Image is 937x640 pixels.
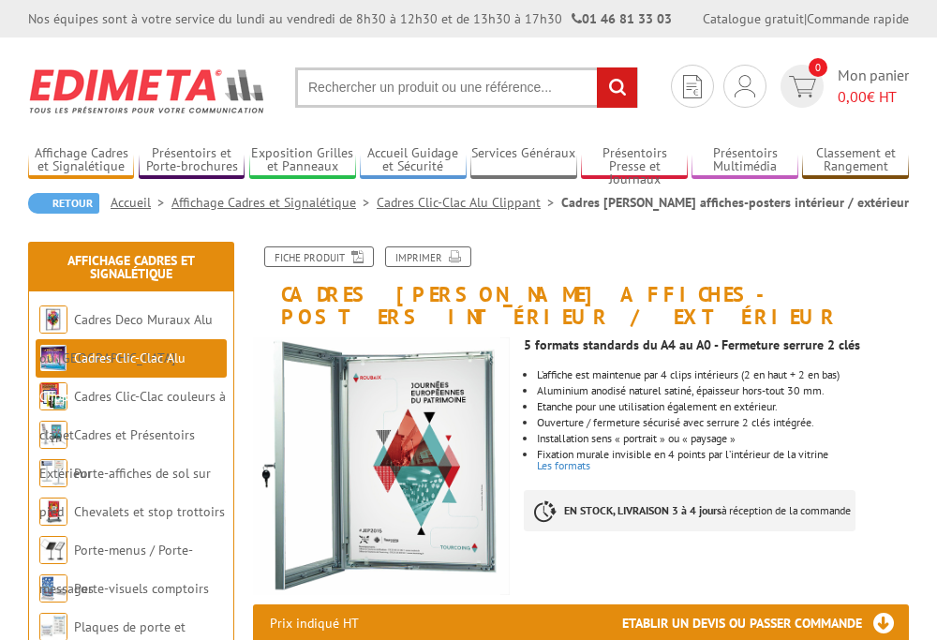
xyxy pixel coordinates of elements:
[524,336,860,353] strong: 5 formats standards du A4 au A0 - Fermeture serrure 2 clés
[572,10,672,27] strong: 01 46 81 33 03
[802,145,908,176] a: Classement et Rangement
[524,490,855,531] p: à réception de la commande
[692,145,797,176] a: Présentoirs Multimédia
[171,194,377,211] a: Affichage Cadres et Signalétique
[789,76,816,97] img: devis rapide
[28,56,267,126] img: Edimeta
[537,417,909,428] li: Ouverture / fermeture sécurisé avec serrure 2 clés intégrée.
[807,10,909,27] a: Commande rapide
[264,246,374,267] a: Fiche produit
[249,145,355,176] a: Exposition Grilles et Panneaux
[28,9,672,28] div: Nos équipes sont à votre service du lundi au vendredi de 8h30 à 12h30 et de 13h30 à 17h30
[838,65,909,108] span: Mon panier
[39,465,211,520] a: Porte-affiches de sol sur pied
[239,246,923,328] h1: Cadres [PERSON_NAME] affiches-posters intérieur / extérieur
[139,145,245,176] a: Présentoirs et Porte-brochures
[537,401,909,412] li: Etanche pour une utilisation également en extérieur.
[581,145,687,176] a: Présentoirs Presse et Journaux
[683,75,702,98] img: devis rapide
[776,65,909,108] a: devis rapide 0 Mon panier 0,00€ HT
[537,369,909,380] li: L’affiche est maintenue par 4 clips intérieurs (2 en haut + 2 en bas)
[838,86,909,108] span: € HT
[39,536,67,564] img: Porte-menus / Porte-messages
[537,458,590,472] a: Les formats
[39,542,193,597] a: Porte-menus / Porte-messages
[74,580,209,597] a: Porte-visuels comptoirs
[74,503,225,520] a: Chevalets et stop trottoirs
[28,145,134,176] a: Affichage Cadres et Signalétique
[809,58,827,77] span: 0
[39,426,195,482] a: Cadres et Présentoirs Extérieur
[703,10,804,27] a: Catalogue gratuit
[295,67,638,108] input: Rechercher un produit ou une référence...
[111,194,171,211] a: Accueil
[39,305,67,334] img: Cadres Deco Muraux Alu ou Bois
[377,194,561,211] a: Cadres Clic-Clac Alu Clippant
[28,193,99,214] a: Retour
[703,9,909,28] div: |
[470,145,576,176] a: Services Généraux
[360,145,466,176] a: Accueil Guidage et Sécurité
[39,388,226,443] a: Cadres Clic-Clac couleurs à clapet
[838,87,867,106] span: 0,00
[735,75,755,97] img: devis rapide
[564,503,721,517] strong: EN STOCK, LIVRAISON 3 à 4 jours
[67,252,195,282] a: Affichage Cadres et Signalétique
[385,246,471,267] a: Imprimer
[537,449,909,460] p: Fixation murale invisible en 4 points par l’intérieur de la vitrine
[537,385,909,396] li: Aluminium anodisé naturel satiné, épaisseur hors-tout 30 mm.
[39,311,213,366] a: Cadres Deco Muraux Alu ou [GEOGRAPHIC_DATA]
[253,337,510,594] img: 214532_cadre_affiches_interieur_exterieur_4.jpg
[39,350,186,405] a: Cadres Clic-Clac Alu Clippant
[561,193,909,212] li: Cadres [PERSON_NAME] affiches-posters intérieur / extérieur
[537,433,909,444] li: Installation sens « portrait » ou « paysage »
[597,67,637,108] input: rechercher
